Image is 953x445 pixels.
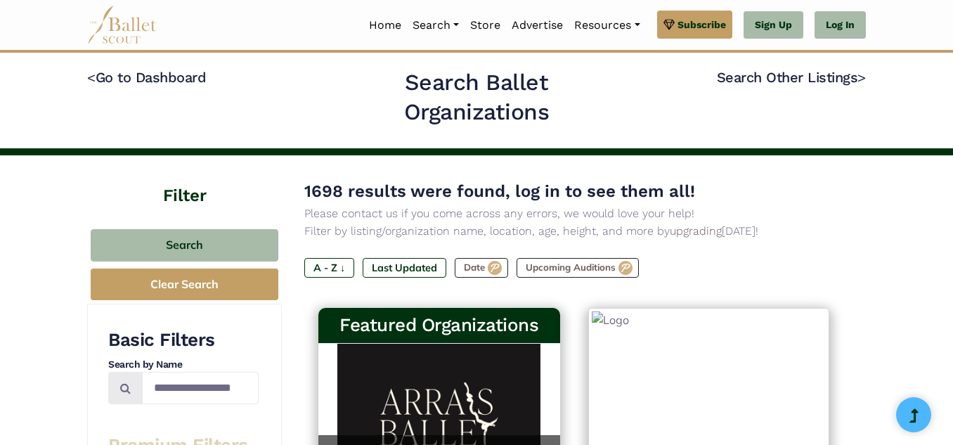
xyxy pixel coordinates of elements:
input: Search by names... [142,372,259,405]
a: Log In [815,11,866,39]
label: Upcoming Auditions [517,258,639,278]
label: Date [455,258,508,278]
img: gem.svg [663,17,675,32]
a: upgrading [670,224,722,238]
label: A - Z ↓ [304,258,354,278]
span: 1698 results were found, log in to see them all! [304,181,695,201]
h4: Filter [87,155,282,208]
a: Store [465,11,506,40]
a: <Go to Dashboard [87,69,206,86]
a: Advertise [506,11,569,40]
h4: Search by Name [108,358,259,372]
a: Home [363,11,407,40]
a: Search [407,11,465,40]
button: Clear Search [91,269,278,300]
p: Filter by listing/organization name, location, age, height, and more by [DATE]! [304,222,843,240]
h3: Featured Organizations [330,314,549,337]
label: Last Updated [363,258,446,278]
a: Search Other Listings> [717,69,866,86]
code: < [87,68,96,86]
h2: Search Ballet Organizations [335,68,619,127]
a: Resources [569,11,645,40]
h3: Basic Filters [108,328,259,352]
button: Search [91,229,278,262]
p: Please contact us if you come across any errors, we would love your help! [304,205,843,223]
a: Subscribe [657,11,732,39]
code: > [857,68,866,86]
a: Sign Up [744,11,803,39]
span: Subscribe [678,17,726,32]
